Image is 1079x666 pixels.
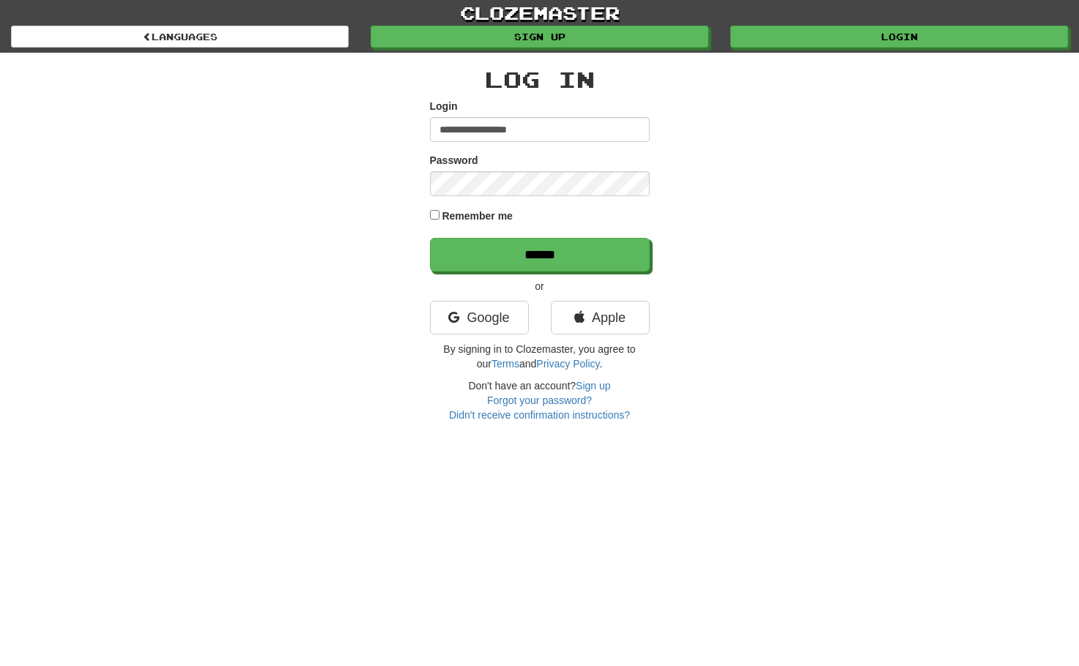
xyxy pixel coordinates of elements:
[492,358,519,370] a: Terms
[430,153,478,168] label: Password
[442,209,513,223] label: Remember me
[536,358,599,370] a: Privacy Policy
[11,26,349,48] a: Languages
[430,378,650,422] div: Don't have an account?
[430,301,529,334] a: Google
[371,26,708,48] a: Sign up
[430,279,650,293] p: or
[430,342,650,371] p: By signing in to Clozemaster, you agree to our and .
[576,380,610,392] a: Sign up
[449,409,630,421] a: Didn't receive confirmation instructions?
[730,26,1068,48] a: Login
[430,99,458,113] label: Login
[487,394,592,406] a: Forgot your password?
[430,67,650,91] h2: Log In
[551,301,650,334] a: Apple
